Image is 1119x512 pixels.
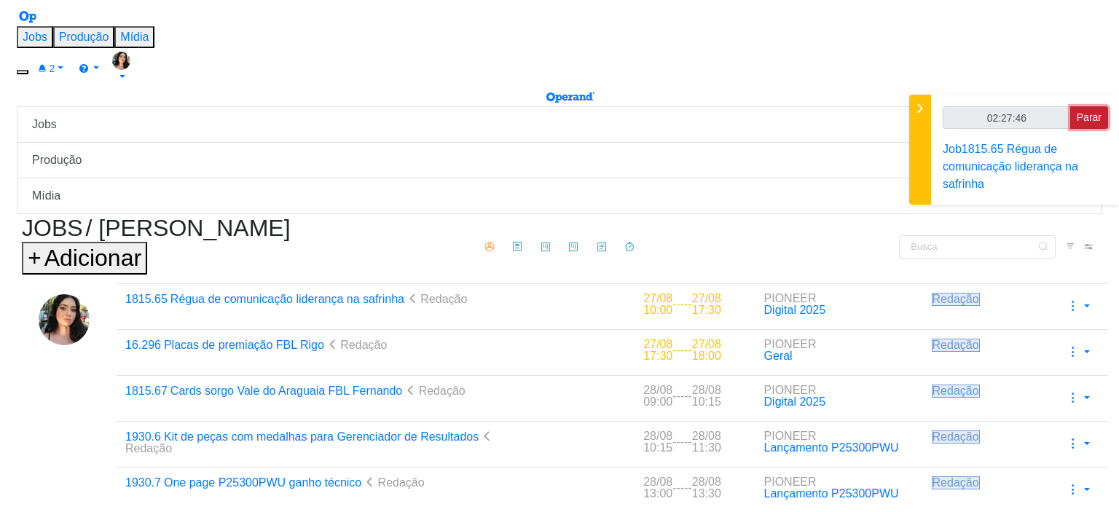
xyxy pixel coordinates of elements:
button: Parar [1070,106,1108,129]
div: 28/08 [692,476,721,488]
div: PIONEER [764,339,914,362]
div: 28/08 [643,476,672,488]
span: + [28,245,42,271]
a: Produção [59,31,109,43]
span: Redação [932,293,980,306]
a: Lançamento P25300PWU [764,441,899,454]
a: Geral [764,350,793,362]
span: Redação [125,430,495,454]
a: Jobs [17,106,1102,143]
button: +Adicionar [22,242,147,274]
div: 28/08 [692,385,721,396]
span: ----- [672,298,692,310]
div: 10:15 [643,442,672,454]
span: Cards sorgo Vale do Araguaia FBL Fernando [170,385,402,397]
span: Placas de premiação FBL Rigo [164,339,324,351]
a: Mídia [120,31,149,43]
span: 2 [50,63,55,74]
div: 27/08 [643,293,672,304]
div: PIONEER [764,385,914,408]
a: Digital 2025 [764,395,826,408]
span: Redação [932,385,980,398]
span: 1815.65 [962,143,1004,155]
a: Digital 2025 [764,304,826,316]
span: Redação [404,293,467,305]
span: ----- [672,436,692,448]
div: 10:15 [692,396,721,408]
span: 1815.65 [125,293,168,305]
div: 27/08 [643,339,672,350]
span: ----- [672,344,692,356]
div: 28/08 [643,430,672,442]
span: 16.296 [125,339,161,351]
img: T [39,294,90,345]
div: 17:30 [643,350,672,362]
span: Adicionar [44,245,141,271]
div: PIONEER [764,430,914,454]
span: / [PERSON_NAME] [86,215,291,241]
a: 1930.7One page P25300PWU ganho técnico [125,476,361,489]
a: 16.296Placas de premiação FBL Rigo [125,339,324,351]
div: 17:30 [692,304,721,316]
div: 28/08 [692,430,721,442]
div: 27/08 [692,293,721,304]
div: 27/08 [692,339,721,350]
div: 11:30 [692,442,721,454]
input: Busca [899,235,1056,259]
span: Redação [324,339,387,351]
button: Mídia [114,26,154,48]
span: 1930.7 [125,476,161,489]
span: 1815.67 [125,385,168,397]
span: One page P25300PWU ganho técnico [164,476,361,489]
a: Job1815.65Régua de comunicação liderança na safrinha [943,143,1078,190]
div: 28/08 [643,385,672,396]
div: PIONEER [764,476,914,500]
span: Parar [1077,111,1102,123]
button: Jobs [17,26,53,48]
img: T [112,52,130,70]
a: 1930.6Kit de peças com medalhas para Gerenciador de Resultados [125,430,479,443]
a: 1815.65Régua de comunicação liderança na safrinha [125,293,404,305]
a: Jobs [23,31,47,43]
span: Redação [932,339,980,352]
span: Redação [402,385,465,397]
span: Jobs [22,215,83,241]
span: ----- [672,481,692,494]
button: Produção [53,26,115,48]
span: Kit de peças com medalhas para Gerenciador de Resultados [164,430,479,443]
a: Produção [17,143,1102,178]
div: 13:00 [643,488,672,500]
a: 1815.67Cards sorgo Vale do Araguaia FBL Fernando [125,385,402,397]
button: T [106,48,137,89]
span: Régua de comunicação liderança na safrinha [943,143,1078,190]
span: Régua de comunicação liderança na safrinha [170,293,404,305]
div: 18:00 [692,350,721,362]
div: 13:30 [692,488,721,500]
a: Mídia [17,178,1102,214]
button: 2 [28,58,70,80]
div: 09:00 [643,396,672,408]
span: ----- [672,390,692,402]
span: Redação [361,476,424,489]
span: Redação [932,430,980,444]
div: PIONEER [764,293,914,316]
div: 10:00 [643,304,672,316]
span: Redação [932,476,980,489]
span: 1930.6 [125,430,161,443]
a: Lançamento P25300PWU [764,487,899,500]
